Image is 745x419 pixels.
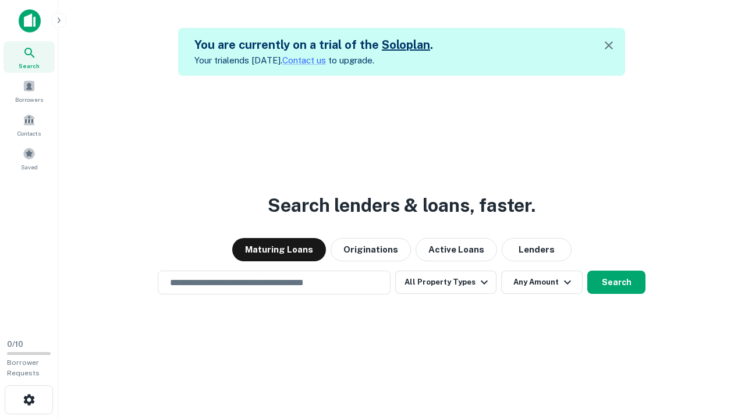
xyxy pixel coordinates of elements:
[3,41,55,73] a: Search
[282,55,326,65] a: Contact us
[17,129,41,138] span: Contacts
[19,61,40,70] span: Search
[416,238,497,261] button: Active Loans
[7,340,23,349] span: 0 / 10
[19,9,41,33] img: capitalize-icon.png
[3,75,55,106] a: Borrowers
[3,109,55,140] a: Contacts
[395,271,496,294] button: All Property Types
[331,238,411,261] button: Originations
[232,238,326,261] button: Maturing Loans
[687,326,745,382] iframe: Chat Widget
[3,143,55,174] a: Saved
[194,36,433,54] h5: You are currently on a trial of the .
[194,54,433,68] p: Your trial ends [DATE]. to upgrade.
[501,271,583,294] button: Any Amount
[268,191,535,219] h3: Search lenders & loans, faster.
[15,95,43,104] span: Borrowers
[587,271,645,294] button: Search
[502,238,572,261] button: Lenders
[382,38,430,52] a: Soloplan
[21,162,38,172] span: Saved
[7,358,40,377] span: Borrower Requests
